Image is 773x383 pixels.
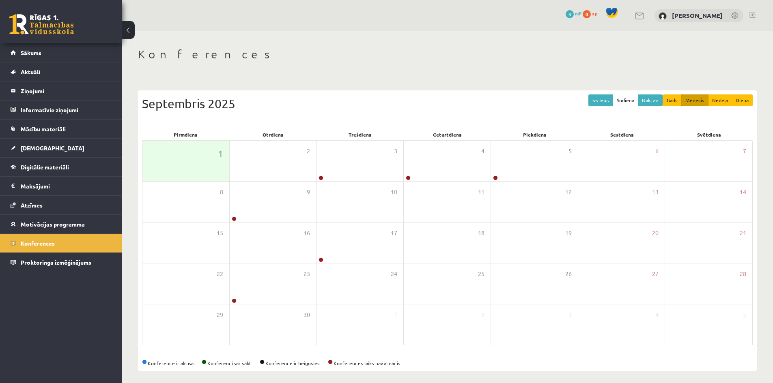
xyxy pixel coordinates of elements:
[11,81,112,100] a: Ziņojumi
[11,158,112,176] a: Digitālie materiāli
[217,310,223,319] span: 29
[21,177,112,195] legend: Maksājumi
[229,129,317,140] div: Otrdiena
[659,12,667,20] img: Marko Osemļjaks
[681,94,708,106] button: Mēnesis
[565,270,572,278] span: 26
[652,270,659,278] span: 27
[478,188,484,197] span: 11
[307,147,310,156] span: 2
[142,129,229,140] div: Pirmdiena
[11,177,112,195] a: Maksājumi
[11,139,112,157] a: [DEMOGRAPHIC_DATA]
[142,94,753,113] div: Septembris 2025
[568,147,572,156] span: 5
[566,10,574,18] span: 3
[740,229,746,238] span: 21
[11,120,112,138] a: Mācību materiāli
[391,229,397,238] span: 17
[21,163,69,171] span: Digitālie materiāli
[317,129,404,140] div: Trešdiena
[583,10,601,17] a: 0 xp
[394,147,397,156] span: 3
[652,188,659,197] span: 13
[21,144,84,152] span: [DEMOGRAPHIC_DATA]
[11,196,112,214] a: Atzīmes
[21,220,85,228] span: Motivācijas programma
[218,147,223,160] span: 1
[565,229,572,238] span: 19
[672,11,723,19] a: [PERSON_NAME]
[732,94,753,106] button: Diena
[638,94,663,106] button: Nāk. >>
[21,240,55,247] span: Konferences
[304,270,310,278] span: 23
[138,47,757,61] h1: Konferences
[655,310,659,319] span: 4
[21,259,91,266] span: Proktoringa izmēģinājums
[142,359,753,367] div: Konference ir aktīva Konferenci var sākt Konference ir beigusies Konferences laiks nav atnācis
[11,253,112,272] a: Proktoringa izmēģinājums
[588,94,613,106] button: << Iepr.
[404,129,491,140] div: Ceturtdiena
[665,129,753,140] div: Svētdiena
[478,229,484,238] span: 18
[740,270,746,278] span: 28
[11,215,112,233] a: Motivācijas programma
[491,129,578,140] div: Piekdiena
[481,310,484,319] span: 2
[740,188,746,197] span: 14
[575,10,581,17] span: mP
[478,270,484,278] span: 25
[568,310,572,319] span: 3
[11,234,112,252] a: Konferences
[9,14,74,34] a: Rīgas 1. Tālmācības vidusskola
[304,229,310,238] span: 16
[21,201,43,209] span: Atzīmes
[565,188,572,197] span: 12
[652,229,659,238] span: 20
[307,188,310,197] span: 9
[217,270,223,278] span: 22
[481,147,484,156] span: 4
[592,10,597,17] span: xp
[743,147,746,156] span: 7
[21,101,112,119] legend: Informatīvie ziņojumi
[708,94,732,106] button: Nedēļa
[21,125,66,133] span: Mācību materiāli
[566,10,581,17] a: 3 mP
[394,310,397,319] span: 1
[220,188,223,197] span: 8
[743,310,746,319] span: 5
[655,147,659,156] span: 6
[391,270,397,278] span: 24
[11,62,112,81] a: Aktuāli
[304,310,310,319] span: 30
[217,229,223,238] span: 15
[11,43,112,62] a: Sākums
[663,94,682,106] button: Gads
[578,129,665,140] div: Sestdiena
[21,49,41,56] span: Sākums
[391,188,397,197] span: 10
[11,101,112,119] a: Informatīvie ziņojumi
[613,94,638,106] button: Šodiena
[21,68,40,75] span: Aktuāli
[21,81,112,100] legend: Ziņojumi
[583,10,591,18] span: 0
